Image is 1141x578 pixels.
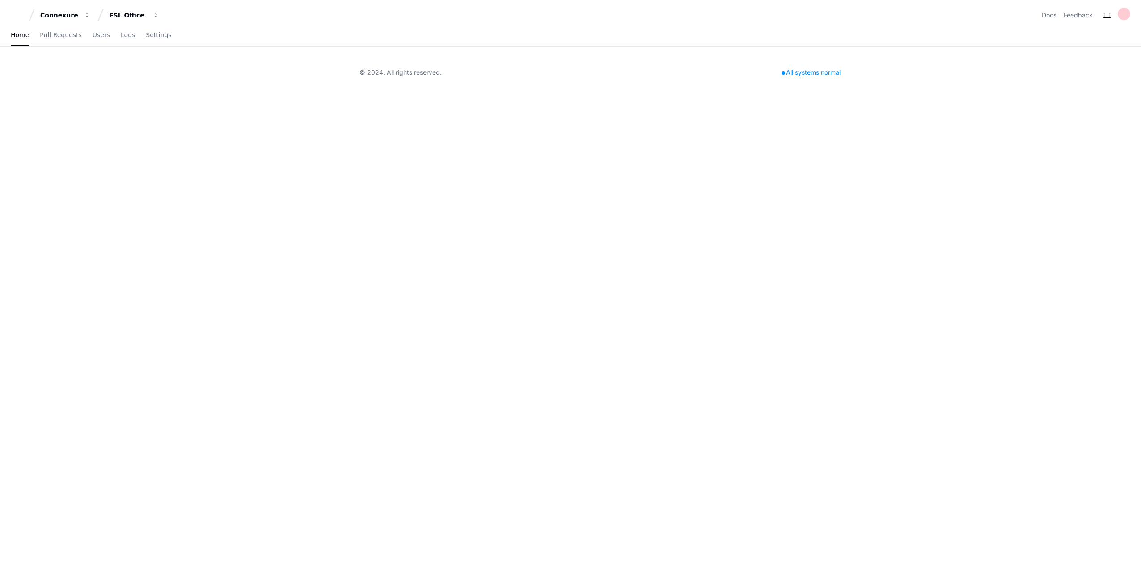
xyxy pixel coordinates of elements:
span: Home [11,32,29,38]
a: Home [11,25,29,46]
a: Logs [121,25,135,46]
span: Users [93,32,110,38]
button: Feedback [1064,11,1093,20]
div: ESL Office [109,11,148,20]
span: Logs [121,32,135,38]
button: Connexure [37,7,94,23]
a: Docs [1042,11,1056,20]
span: Settings [146,32,171,38]
a: Users [93,25,110,46]
button: ESL Office [106,7,163,23]
a: Pull Requests [40,25,81,46]
div: All systems normal [776,66,846,79]
a: Settings [146,25,171,46]
div: © 2024. All rights reserved. [359,68,442,77]
span: Pull Requests [40,32,81,38]
div: Connexure [40,11,79,20]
